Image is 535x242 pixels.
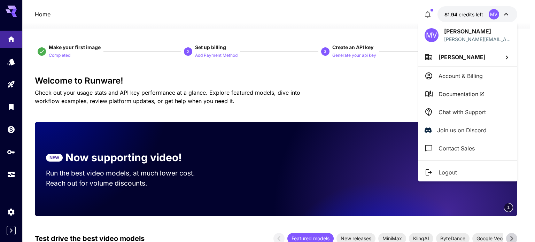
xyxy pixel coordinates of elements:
p: [PERSON_NAME][EMAIL_ADDRESS][PERSON_NAME][DOMAIN_NAME] [444,36,511,43]
button: [PERSON_NAME] [418,48,517,67]
p: Join us on Discord [437,126,487,134]
div: MV [425,28,439,42]
p: Contact Sales [439,144,475,153]
p: Account & Billing [439,72,483,80]
span: Documentation [439,90,485,98]
span: [PERSON_NAME] [439,54,486,61]
div: blanca@mynor.com [444,36,511,43]
p: Chat with Support [439,108,486,116]
p: [PERSON_NAME] [444,27,511,36]
p: Logout [439,168,457,177]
